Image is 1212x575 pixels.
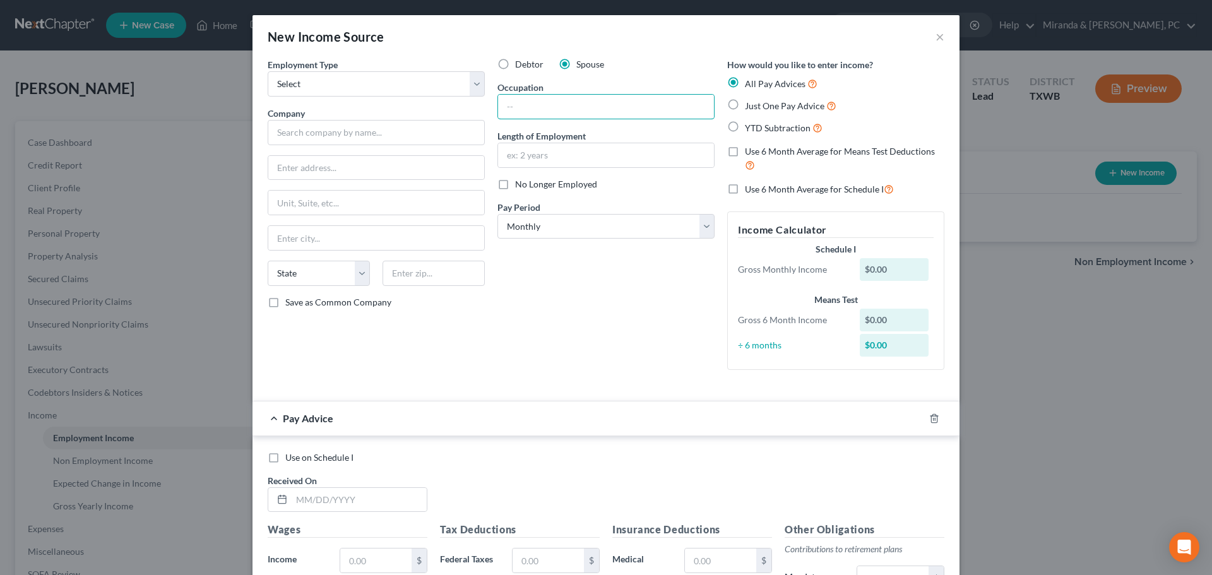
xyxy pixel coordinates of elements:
[283,412,333,424] span: Pay Advice
[576,59,604,69] span: Spouse
[268,156,484,180] input: Enter address...
[860,334,929,357] div: $0.00
[285,452,353,463] span: Use on Schedule I
[738,243,934,256] div: Schedule I
[732,314,853,326] div: Gross 6 Month Income
[513,548,584,572] input: 0.00
[498,143,714,167] input: ex: 2 years
[268,554,297,564] span: Income
[738,293,934,306] div: Means Test
[268,191,484,215] input: Unit, Suite, etc...
[584,548,599,572] div: $
[515,179,597,189] span: No Longer Employed
[268,120,485,145] input: Search company by name...
[340,548,412,572] input: 0.00
[383,261,485,286] input: Enter zip...
[1169,532,1199,562] div: Open Intercom Messenger
[685,548,756,572] input: 0.00
[292,488,427,512] input: MM/DD/YYYY
[268,59,338,70] span: Employment Type
[412,548,427,572] div: $
[732,339,853,352] div: ÷ 6 months
[745,146,935,157] span: Use 6 Month Average for Means Test Deductions
[268,108,305,119] span: Company
[285,297,391,307] span: Save as Common Company
[756,548,771,572] div: $
[515,59,544,69] span: Debtor
[612,522,772,538] h5: Insurance Deductions
[268,226,484,250] input: Enter city...
[606,548,678,573] label: Medical
[745,78,805,89] span: All Pay Advices
[497,202,540,213] span: Pay Period
[745,184,884,194] span: Use 6 Month Average for Schedule I
[727,58,873,71] label: How would you like to enter income?
[268,28,384,45] div: New Income Source
[745,122,811,133] span: YTD Subtraction
[785,543,944,555] p: Contributions to retirement plans
[268,522,427,538] h5: Wages
[738,222,934,238] h5: Income Calculator
[268,475,317,486] span: Received On
[860,309,929,331] div: $0.00
[497,129,586,143] label: Length of Employment
[936,29,944,44] button: ×
[860,258,929,281] div: $0.00
[745,100,824,111] span: Just One Pay Advice
[732,263,853,276] div: Gross Monthly Income
[440,522,600,538] h5: Tax Deductions
[434,548,506,573] label: Federal Taxes
[498,95,714,119] input: --
[785,522,944,538] h5: Other Obligations
[497,81,544,94] label: Occupation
